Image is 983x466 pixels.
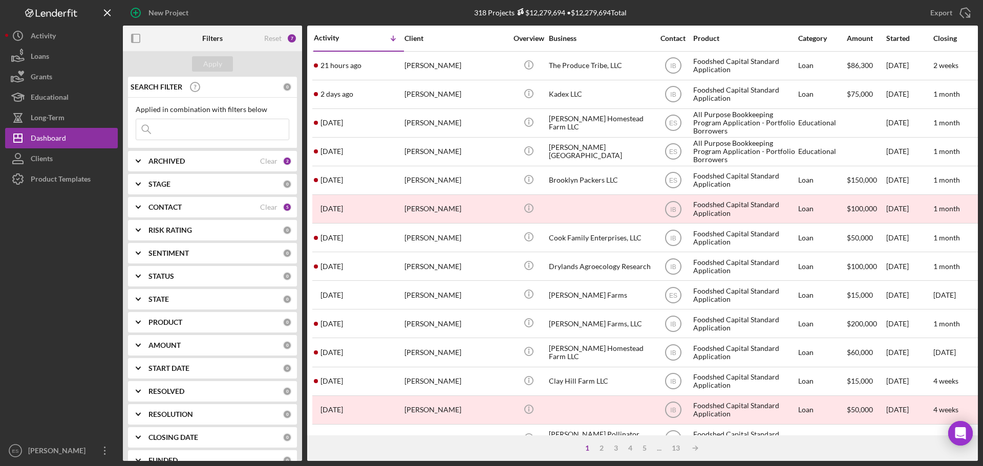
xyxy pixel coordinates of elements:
button: Grants [5,66,118,87]
div: New Project [148,3,188,23]
div: Foodshed Capital Standard Application [693,396,796,424]
div: 0 [283,387,292,396]
b: PRODUCT [148,318,182,326]
div: [PERSON_NAME] [404,253,507,280]
span: $100,000 [847,262,877,271]
time: 1 month [933,175,960,184]
text: IB [670,62,676,70]
div: Clear [260,203,277,211]
div: Foodshed Capital Standard Application [693,425,796,452]
text: IB [670,263,676,270]
text: IB [670,435,676,442]
div: Activity [314,34,359,42]
div: 5 [637,444,652,452]
time: 2025-10-10 00:11 [320,147,343,156]
div: [DATE] [886,339,932,366]
div: [DATE] [886,310,932,337]
text: IB [670,407,676,414]
div: Apply [203,56,222,72]
div: [DATE] [886,224,932,251]
div: Product [693,34,796,42]
div: 0 [283,272,292,281]
div: [PERSON_NAME] Farms, LLC [549,310,651,337]
button: Apply [192,56,233,72]
div: 0 [283,318,292,327]
div: [PERSON_NAME] [404,195,507,223]
button: Dashboard [5,128,118,148]
div: $50,000 [847,396,885,424]
time: 2 weeks [933,61,958,70]
b: CLOSING DATE [148,433,198,441]
span: $86,300 [847,61,873,70]
button: Clients [5,148,118,169]
time: 2025-10-01 20:05 [320,320,343,328]
a: Long-Term [5,107,118,128]
div: Loan [798,339,846,366]
div: Reset [264,34,282,42]
text: ES [669,177,677,184]
time: 1 month [933,319,960,328]
div: [PERSON_NAME] [404,310,507,337]
div: 3 [609,444,623,452]
div: Loan [798,396,846,424]
text: ES [12,448,19,454]
div: 2 [594,444,609,452]
div: [PERSON_NAME] Homestead Farm LLC [549,339,651,366]
text: ES [669,148,677,156]
time: 1 month [933,233,960,242]
b: AMOUNT [148,341,181,349]
text: IB [670,91,676,98]
div: Foodshed Capital Standard Application [693,52,796,79]
time: [DATE] [933,348,956,357]
span: $50,000 [847,233,873,242]
div: 0 [283,82,292,92]
span: $150,000 [847,175,877,184]
text: IB [670,234,676,241]
time: 2025-10-14 16:48 [320,61,361,70]
div: [PERSON_NAME] [404,339,507,366]
div: [DATE] [886,138,932,165]
div: Foodshed Capital Standard Application [693,368,796,395]
span: $15,000 [847,376,873,385]
div: All Purpose Bookkeeping Program Application - Portfolio Borrowers [693,138,796,165]
b: START DATE [148,364,189,372]
div: [PERSON_NAME][GEOGRAPHIC_DATA] [549,138,651,165]
text: IB [670,378,676,385]
b: Filters [202,34,223,42]
div: Export [930,3,952,23]
text: IB [670,206,676,213]
div: [PERSON_NAME] [404,167,507,194]
b: CONTACT [148,203,182,211]
div: 0 [283,433,292,442]
div: [DATE] [886,81,932,108]
b: SENTIMENT [148,249,189,257]
time: 2025-10-09 18:05 [320,176,343,184]
div: 0 [283,456,292,465]
div: Foodshed Capital Standard Application [693,81,796,108]
div: Loan [798,52,846,79]
time: 2025-10-10 19:06 [320,119,343,127]
time: 2025-09-29 13:59 [320,377,343,385]
b: STAGE [148,180,170,188]
a: Educational [5,87,118,107]
div: [DATE] [886,396,932,424]
time: 2025-09-25 13:52 [320,434,343,442]
button: Export [920,3,978,23]
div: 2 [283,157,292,166]
time: 2025-10-07 20:48 [320,205,343,213]
div: Loan [798,224,846,251]
div: Business [549,34,651,42]
div: Loan [798,425,846,452]
time: [DATE] [933,434,956,442]
b: STATE [148,295,169,303]
div: Loans [31,46,49,69]
div: Educational [31,87,69,110]
div: [DATE] [886,368,932,395]
div: [PERSON_NAME] Pollinator Company LLC [549,425,651,452]
div: Cook Family Enterprises, LLC [549,224,651,251]
div: Applied in combination with filters below [136,105,289,114]
div: 0 [283,364,292,373]
a: Activity [5,26,118,46]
